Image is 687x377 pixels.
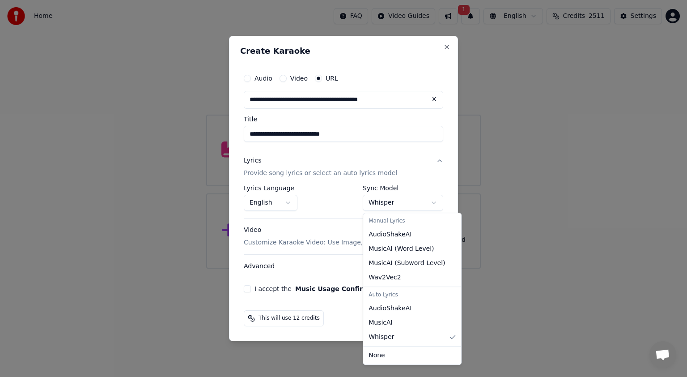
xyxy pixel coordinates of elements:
div: Manual Lyrics [365,215,459,227]
span: Wav2Vec2 [369,273,401,282]
span: AudioShakeAI [369,304,411,313]
span: Whisper [369,333,394,342]
span: None [369,351,385,360]
span: MusicAI ( Subword Level ) [369,259,445,268]
span: AudioShakeAI [369,230,411,239]
div: Auto Lyrics [365,289,459,301]
span: MusicAI ( Word Level ) [369,244,434,253]
span: MusicAI [369,318,393,327]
